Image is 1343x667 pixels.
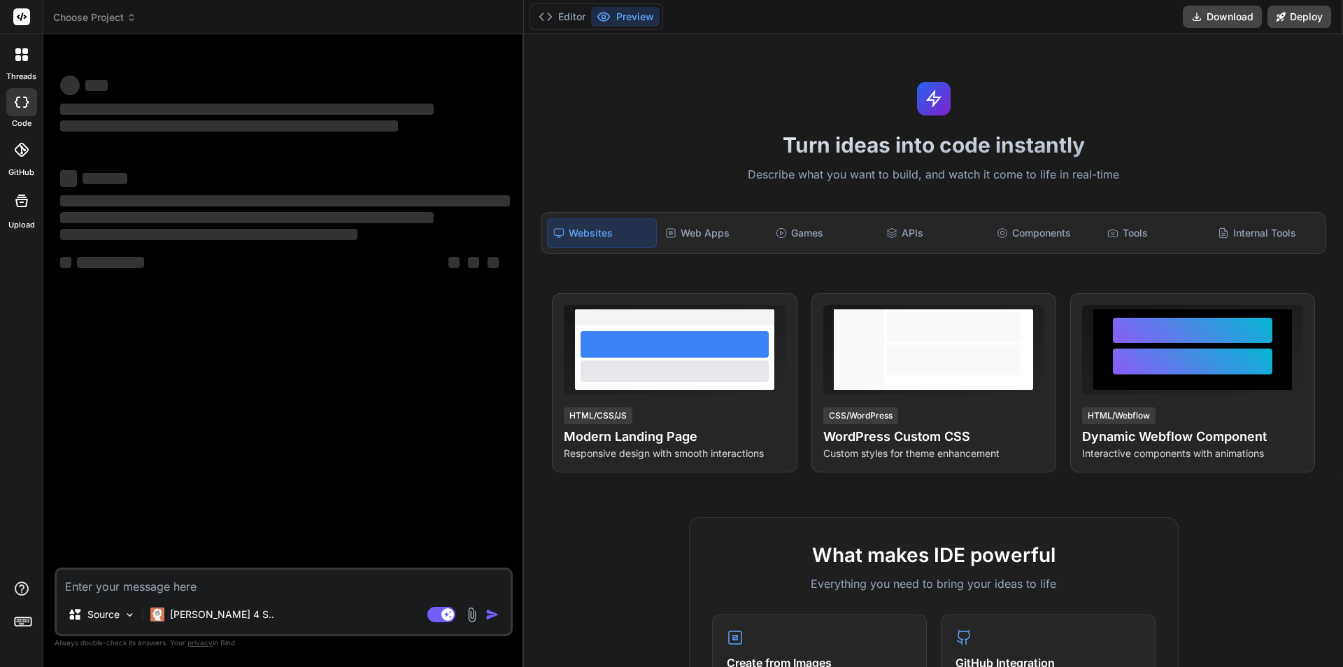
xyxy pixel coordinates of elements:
div: Websites [547,218,656,248]
span: ‌ [60,120,398,132]
p: [PERSON_NAME] 4 S.. [170,608,274,622]
span: ‌ [83,173,127,184]
span: ‌ [488,257,499,268]
p: Custom styles for theme enhancement [823,447,1044,461]
span: ‌ [468,257,479,268]
div: Web Apps [660,218,767,248]
p: Describe what you want to build, and watch it come to life in real-time [532,166,1335,184]
label: GitHub [8,167,34,178]
span: ‌ [448,257,460,268]
img: Claude 4 Sonnet [150,608,164,622]
img: icon [485,608,499,622]
span: ‌ [60,212,434,223]
p: Interactive components with animations [1082,447,1303,461]
span: ‌ [60,229,357,240]
span: ‌ [60,104,434,115]
h4: Modern Landing Page [564,427,785,447]
button: Download [1183,6,1262,28]
h4: Dynamic Webflow Component [1082,427,1303,447]
span: ‌ [77,257,144,268]
span: privacy [187,638,213,647]
span: ‌ [85,80,108,91]
p: Always double-check its answers. Your in Bind [55,636,513,650]
img: attachment [464,607,480,623]
button: Preview [591,7,660,27]
div: APIs [881,218,988,248]
label: Upload [8,219,35,231]
span: ‌ [60,76,80,95]
span: ‌ [60,195,510,206]
h4: WordPress Custom CSS [823,427,1044,447]
h2: What makes IDE powerful [712,540,1156,570]
button: Editor [533,7,591,27]
span: ‌ [60,170,77,187]
div: HTML/CSS/JS [564,407,632,424]
div: Games [770,218,878,248]
div: Internal Tools [1212,218,1320,248]
div: Tools [1102,218,1209,248]
span: Choose Project [53,10,136,24]
div: Components [991,218,1099,248]
p: Responsive design with smooth interactions [564,447,785,461]
p: Everything you need to bring your ideas to life [712,575,1156,592]
span: ‌ [60,257,71,268]
label: threads [6,71,36,83]
div: HTML/Webflow [1082,407,1156,424]
img: Pick Models [124,609,136,621]
h1: Turn ideas into code instantly [532,132,1335,157]
div: CSS/WordPress [823,407,898,424]
label: code [12,118,31,129]
button: Deploy [1267,6,1331,28]
p: Source [87,608,120,622]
